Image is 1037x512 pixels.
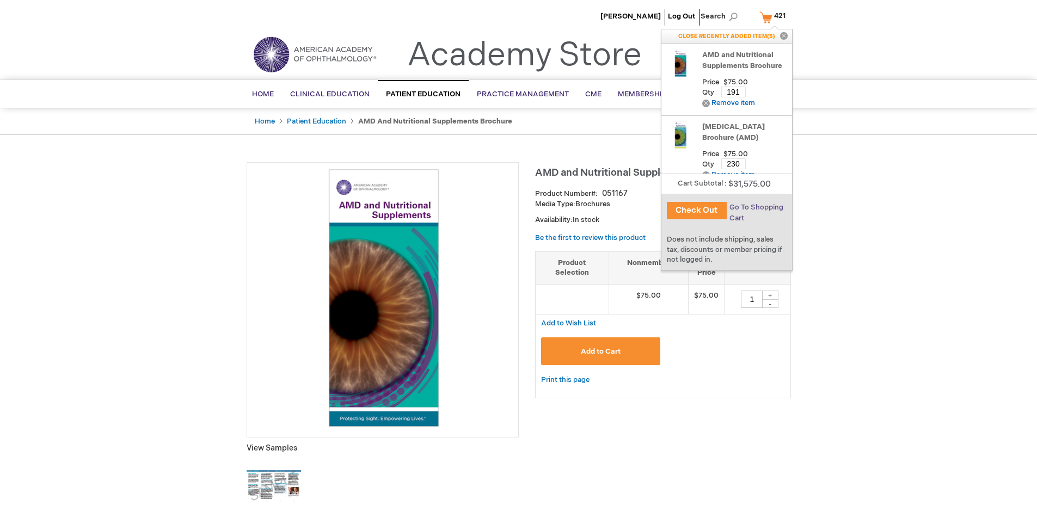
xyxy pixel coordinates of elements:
[702,160,714,169] span: Qty
[702,171,755,179] a: Remove item
[407,36,642,75] a: Academy Store
[255,117,275,126] a: Home
[727,179,771,189] span: $31,575.00
[741,291,763,308] input: Qty
[661,29,792,44] p: CLOSE RECENTLY ADDED ITEM(S)
[774,11,786,20] span: 421
[762,291,778,300] div: +
[602,188,628,199] div: 051167
[757,8,793,27] a: 421
[702,50,787,71] a: AMD and Nutritional Supplements Brochure
[541,337,661,365] button: Add to Cart
[253,168,513,428] img: AMD and Nutritional Supplements Brochure
[541,318,596,328] a: Add to Wish List
[386,90,461,98] span: Patient Education
[678,179,723,188] span: Cart Subtotal
[702,88,714,97] span: Qty
[668,12,695,21] a: Log Out
[535,233,646,242] a: Be the first to review this product
[358,117,512,126] strong: AMD and Nutritional Supplements Brochure
[723,76,756,89] span: Price
[581,347,621,356] span: Add to Cart
[702,78,719,87] span: Price
[535,199,791,209] p: Brochures
[536,251,609,284] th: Product Selection
[609,251,689,284] th: Nonmember
[667,121,694,149] img: Age-Related Macular Degeneration Brochure (AMD)
[702,99,755,107] a: Remove item
[573,215,599,224] span: In stock
[689,284,725,314] td: $75.00
[600,12,661,21] a: [PERSON_NAME]
[667,202,727,219] button: Check Out
[721,87,746,97] input: Qty
[535,167,740,178] span: AMD and Nutritional Supplements Brochure
[729,203,783,223] a: Go To Shopping Cart
[723,150,748,158] span: $75.00
[609,284,689,314] td: $75.00
[661,229,792,270] div: Does not include shipping, sales tax, discounts or member pricing if not logged in.
[618,90,667,98] span: Membership
[477,90,569,98] span: Practice Management
[585,90,602,98] span: CME
[541,373,590,387] a: Print this page
[702,121,787,143] a: [MEDICAL_DATA] Brochure (AMD)
[290,90,370,98] span: Clinical Education
[252,90,274,98] span: Home
[667,121,694,157] a: Age-Related Macular Degeneration Brochure (AMD)
[535,215,791,225] p: Availability:
[701,5,742,27] span: Search
[721,158,746,169] input: Qty
[667,50,694,85] a: AMD and Nutritional Supplements Brochure
[287,117,346,126] a: Patient Education
[667,50,694,77] img: AMD and Nutritional Supplements Brochure
[702,150,719,158] span: Price
[762,299,778,308] div: -
[535,189,598,198] strong: Product Number
[723,147,756,161] span: Price
[247,443,519,454] p: View Samples
[723,78,748,87] span: $75.00
[535,200,575,208] strong: Media Type:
